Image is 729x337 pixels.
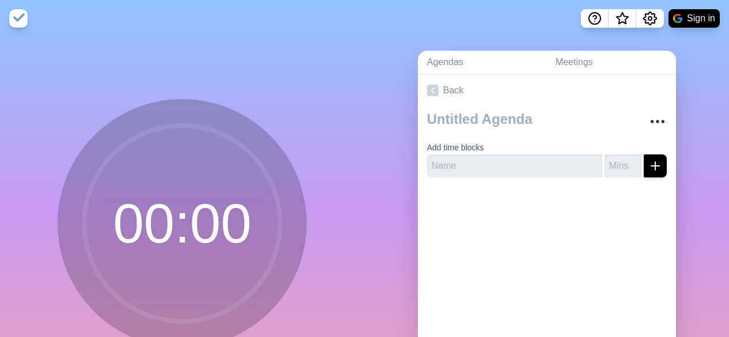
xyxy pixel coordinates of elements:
[418,51,546,74] a: Agendas
[427,143,484,152] label: Add time blocks
[668,9,720,28] button: Sign in
[605,154,641,177] input: Mins
[418,74,676,107] a: Back
[609,9,636,28] button: What’s new
[581,9,609,28] button: Help
[427,154,602,177] input: Name
[646,110,669,133] button: More
[673,14,682,23] img: google logo
[546,51,676,74] a: Meetings
[636,9,664,28] button: Settings
[9,9,28,28] img: timeblocks logo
